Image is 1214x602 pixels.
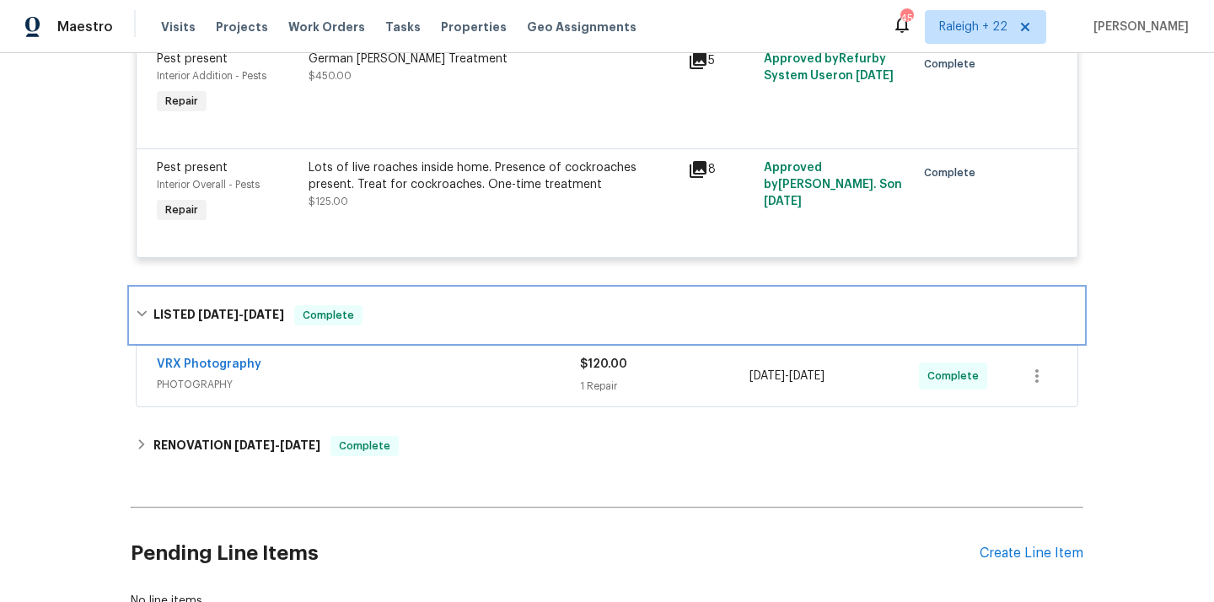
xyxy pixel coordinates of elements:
[309,159,678,193] div: Lots of live roaches inside home. Presence of cockroaches present. Treat for cockroaches. One-tim...
[158,93,205,110] span: Repair
[924,56,982,73] span: Complete
[157,53,228,65] span: Pest present
[296,307,361,324] span: Complete
[288,19,365,35] span: Work Orders
[927,368,986,384] span: Complete
[234,439,320,451] span: -
[234,439,275,451] span: [DATE]
[153,305,284,325] h6: LISTED
[153,436,320,456] h6: RENOVATION
[161,19,196,35] span: Visits
[924,164,982,181] span: Complete
[580,358,627,370] span: $120.00
[309,71,352,81] span: $450.00
[939,19,1007,35] span: Raleigh + 22
[764,196,802,207] span: [DATE]
[244,309,284,320] span: [DATE]
[157,162,228,174] span: Pest present
[216,19,268,35] span: Projects
[157,180,260,190] span: Interior Overall - Pests
[580,378,749,395] div: 1 Repair
[441,19,507,35] span: Properties
[764,53,894,82] span: Approved by Refurby System User on
[1087,19,1189,35] span: [PERSON_NAME]
[131,514,980,593] h2: Pending Line Items
[688,159,754,180] div: 8
[688,51,754,71] div: 5
[332,438,397,454] span: Complete
[157,358,261,370] a: VRX Photography
[198,309,239,320] span: [DATE]
[749,370,785,382] span: [DATE]
[157,376,580,393] span: PHOTOGRAPHY
[789,370,825,382] span: [DATE]
[131,426,1083,466] div: RENOVATION [DATE]-[DATE]Complete
[527,19,637,35] span: Geo Assignments
[764,162,902,207] span: Approved by [PERSON_NAME]. S on
[856,70,894,82] span: [DATE]
[198,309,284,320] span: -
[57,19,113,35] span: Maestro
[900,10,912,27] div: 451
[157,71,266,81] span: Interior Addition - Pests
[385,21,421,33] span: Tasks
[309,196,348,207] span: $125.00
[158,202,205,218] span: Repair
[131,288,1083,342] div: LISTED [DATE]-[DATE]Complete
[309,51,678,67] div: German [PERSON_NAME] Treatment
[749,368,825,384] span: -
[980,546,1083,562] div: Create Line Item
[280,439,320,451] span: [DATE]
